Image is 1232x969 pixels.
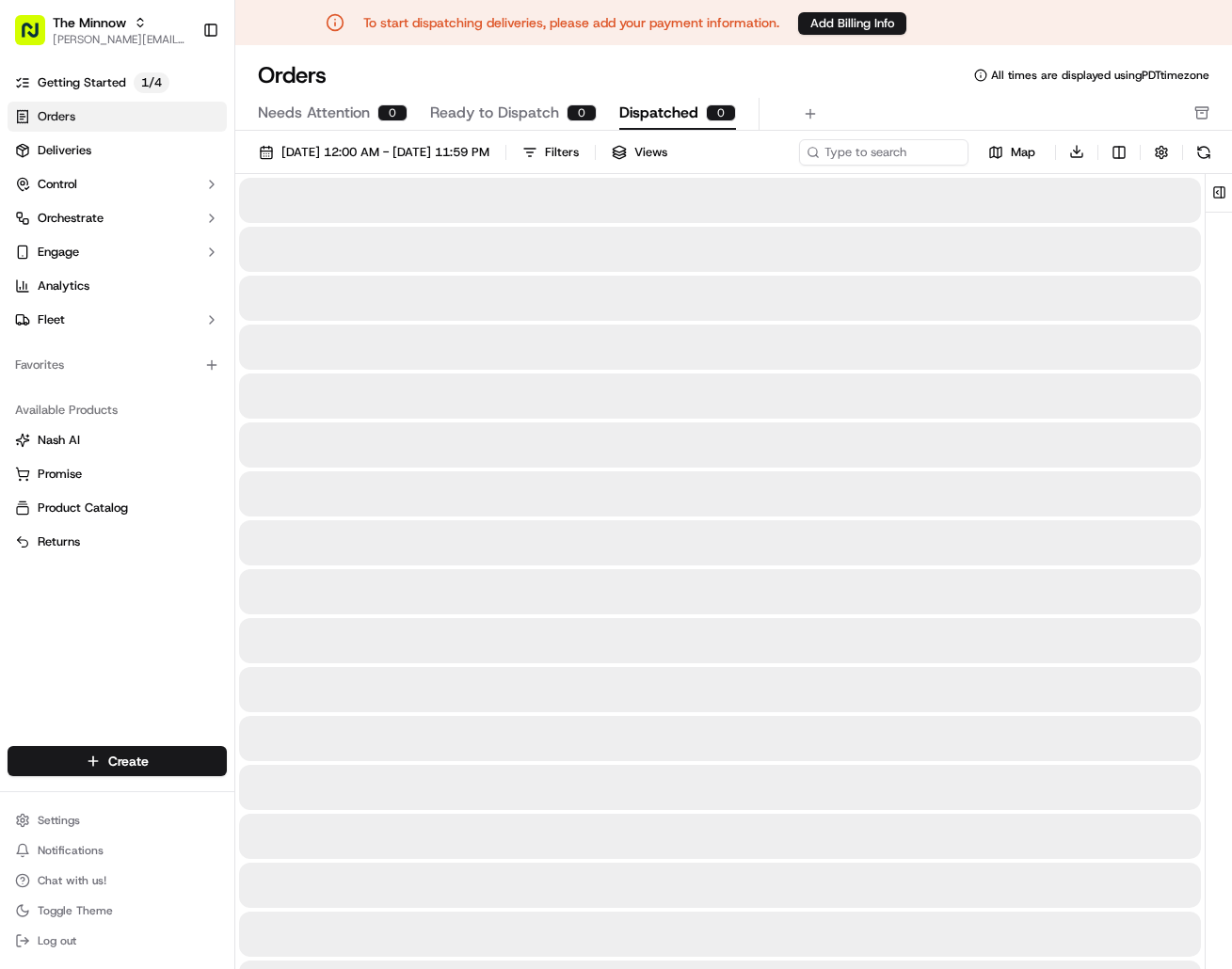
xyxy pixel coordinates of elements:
button: Orchestrate [8,203,227,233]
span: All times are displayed using PDT timezone [991,68,1209,83]
span: [DATE] [167,342,205,357]
span: Promise [38,466,82,483]
span: [DATE] 12:00 AM - [DATE] 11:59 PM [281,144,489,161]
span: Fleet [38,311,65,328]
p: Welcome 👋 [19,75,343,105]
a: Nash AI [15,432,219,449]
span: Views [634,144,667,161]
button: Log out [8,928,227,954]
button: Start new chat [320,185,343,208]
span: Ready to Dispatch [430,102,559,124]
div: 💻 [159,422,174,437]
img: 8571987876998_91fb9ceb93ad5c398215_72.jpg [40,180,73,214]
div: Filters [545,144,579,161]
span: Orchestrate [38,210,104,227]
a: Analytics [8,271,227,301]
button: Map [976,141,1048,164]
div: We're available if you need us! [85,199,259,214]
a: Returns [15,533,219,550]
button: Views [603,139,676,166]
div: Start new chat [85,180,309,199]
span: Engage [38,244,79,261]
button: See all [292,241,343,263]
a: Add Billing Info [798,11,906,35]
button: Fleet [8,305,227,335]
a: Deliveries [8,135,227,166]
span: • [156,292,163,307]
img: 1736555255976-a54dd68f-1ca7-489b-9aae-adbdc363a1c4 [19,180,53,214]
span: Nash AI [38,432,80,449]
img: Nash [19,19,56,56]
button: Product Catalog [8,493,227,523]
button: Settings [8,807,227,834]
span: Knowledge Base [38,421,144,439]
span: [DATE] [167,292,205,307]
button: Add Billing Info [798,12,906,35]
div: 0 [567,104,597,121]
button: The Minnow[PERSON_NAME][EMAIL_ADDRESS][DOMAIN_NAME] [8,8,195,53]
p: To start dispatching deliveries, please add your payment information. [363,13,779,32]
input: Got a question? Start typing here... [49,121,339,141]
button: Refresh [1191,139,1217,166]
a: Getting Started1/4 [8,68,227,98]
div: 📗 [19,422,34,437]
button: Toggle Theme [8,898,227,924]
div: Available Products [8,395,227,425]
span: Create [108,752,149,770]
a: 📗Knowledge Base [11,413,152,447]
img: Darren Yondorf [19,325,49,355]
span: Log out [38,933,76,948]
a: Orders [8,102,227,132]
button: Control [8,169,227,199]
span: Toggle Theme [38,903,113,918]
span: Analytics [38,278,89,294]
button: Create [8,746,227,776]
input: Type to search [799,139,968,166]
button: Filters [514,139,587,166]
img: Darren Yondorf [19,274,49,304]
span: API Documentation [178,421,302,439]
div: Past conversations [19,245,126,260]
button: Nash AI [8,425,227,455]
button: Chat with us! [8,867,227,894]
span: Dispatched [619,102,698,124]
div: Favorites [8,350,227,380]
button: [DATE] 12:00 AM - [DATE] 11:59 PM [250,139,498,166]
span: Orders [38,108,75,125]
span: Returns [38,533,80,550]
button: Engage [8,237,227,267]
span: Getting Started [38,74,126,91]
a: Promise [15,466,219,483]
span: Notifications [38,843,104,858]
button: [PERSON_NAME][EMAIL_ADDRESS][DOMAIN_NAME] [53,32,187,47]
button: The Minnow [53,13,126,32]
button: Promise [8,459,227,489]
p: 1 / 4 [134,72,169,93]
a: Product Catalog [15,500,219,516]
span: Needs Attention [258,102,370,124]
span: • [156,342,163,357]
div: 0 [377,104,408,121]
span: Chat with us! [38,873,106,888]
a: 💻API Documentation [152,413,310,447]
span: [PERSON_NAME] [58,292,152,307]
span: Deliveries [38,142,91,159]
span: Control [38,176,77,193]
div: 0 [706,104,736,121]
h1: Orders [258,60,327,90]
span: Pylon [187,467,228,481]
a: Powered byPylon [133,466,228,481]
span: Map [1011,144,1035,161]
button: Notifications [8,837,227,864]
span: Product Catalog [38,500,128,516]
span: [PERSON_NAME] [58,342,152,357]
button: Returns [8,527,227,557]
span: Settings [38,813,80,828]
